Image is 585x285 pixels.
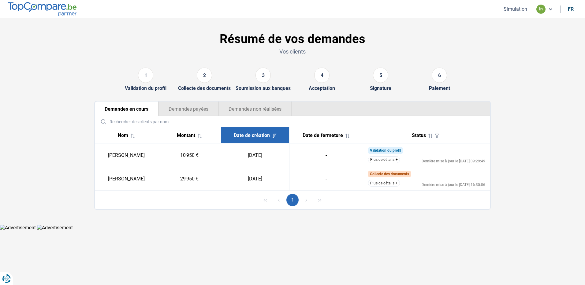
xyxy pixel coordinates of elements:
[568,6,574,12] div: fr
[218,102,292,116] button: Demandes non réalisées
[286,194,299,206] button: Page 1
[125,85,166,91] div: Validation du profil
[158,167,221,191] td: 29 950 €
[95,167,158,191] td: [PERSON_NAME]
[432,68,447,83] div: 6
[368,156,400,163] button: Plus de détails
[37,225,73,231] img: Advertisement
[300,194,312,206] button: Next Page
[429,85,450,91] div: Paiement
[422,159,485,163] div: Dernière mise à jour le [DATE] 09:29:49
[259,194,271,206] button: First Page
[370,85,391,91] div: Signature
[303,132,343,138] span: Date de fermeture
[177,132,195,138] span: Montant
[289,143,363,167] td: -
[158,143,221,167] td: 10 950 €
[158,102,218,116] button: Demandes payées
[197,68,212,83] div: 2
[95,143,158,167] td: [PERSON_NAME]
[289,167,363,191] td: -
[309,85,335,91] div: Acceptation
[95,102,158,116] button: Demandes en cours
[221,167,289,191] td: [DATE]
[94,32,491,46] h1: Résumé de vos demandes
[502,6,529,12] button: Simulation
[255,68,271,83] div: 3
[422,183,485,187] div: Dernière mise à jour le [DATE] 16:35:06
[97,116,488,127] input: Rechercher des clients par nom
[8,2,76,16] img: TopCompare.be
[221,143,289,167] td: [DATE]
[314,68,330,83] div: 4
[273,194,285,206] button: Previous Page
[373,68,388,83] div: 5
[178,85,231,91] div: Collecte des documents
[234,132,270,138] span: Date de création
[370,172,409,176] span: Collecte des documents
[368,180,400,187] button: Plus de détails
[412,132,426,138] span: Status
[536,5,546,14] div: in
[314,194,326,206] button: Last Page
[138,68,153,83] div: 1
[94,48,491,55] p: Vos clients
[370,148,401,153] span: Validation du profil
[118,132,128,138] span: Nom
[236,85,291,91] div: Soumission aux banques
